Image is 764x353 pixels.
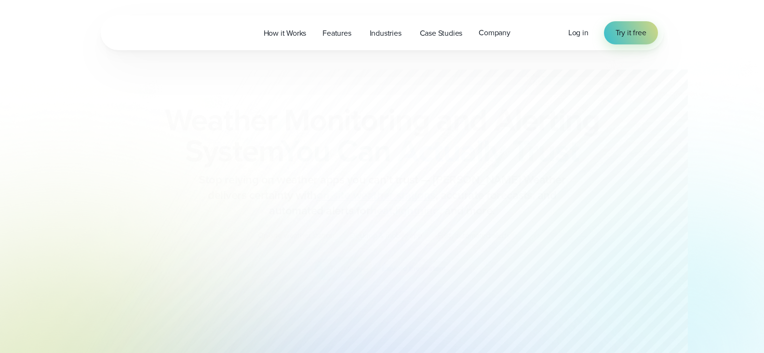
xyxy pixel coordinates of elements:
[322,28,351,39] span: Features
[604,21,658,44] a: Try it free
[479,27,510,39] span: Company
[370,28,402,39] span: Industries
[420,28,463,39] span: Case Studies
[412,23,471,43] a: Case Studies
[255,23,315,43] a: How it Works
[568,27,589,38] span: Log in
[264,28,307,39] span: How it Works
[568,27,589,39] a: Log in
[616,27,646,39] span: Try it free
